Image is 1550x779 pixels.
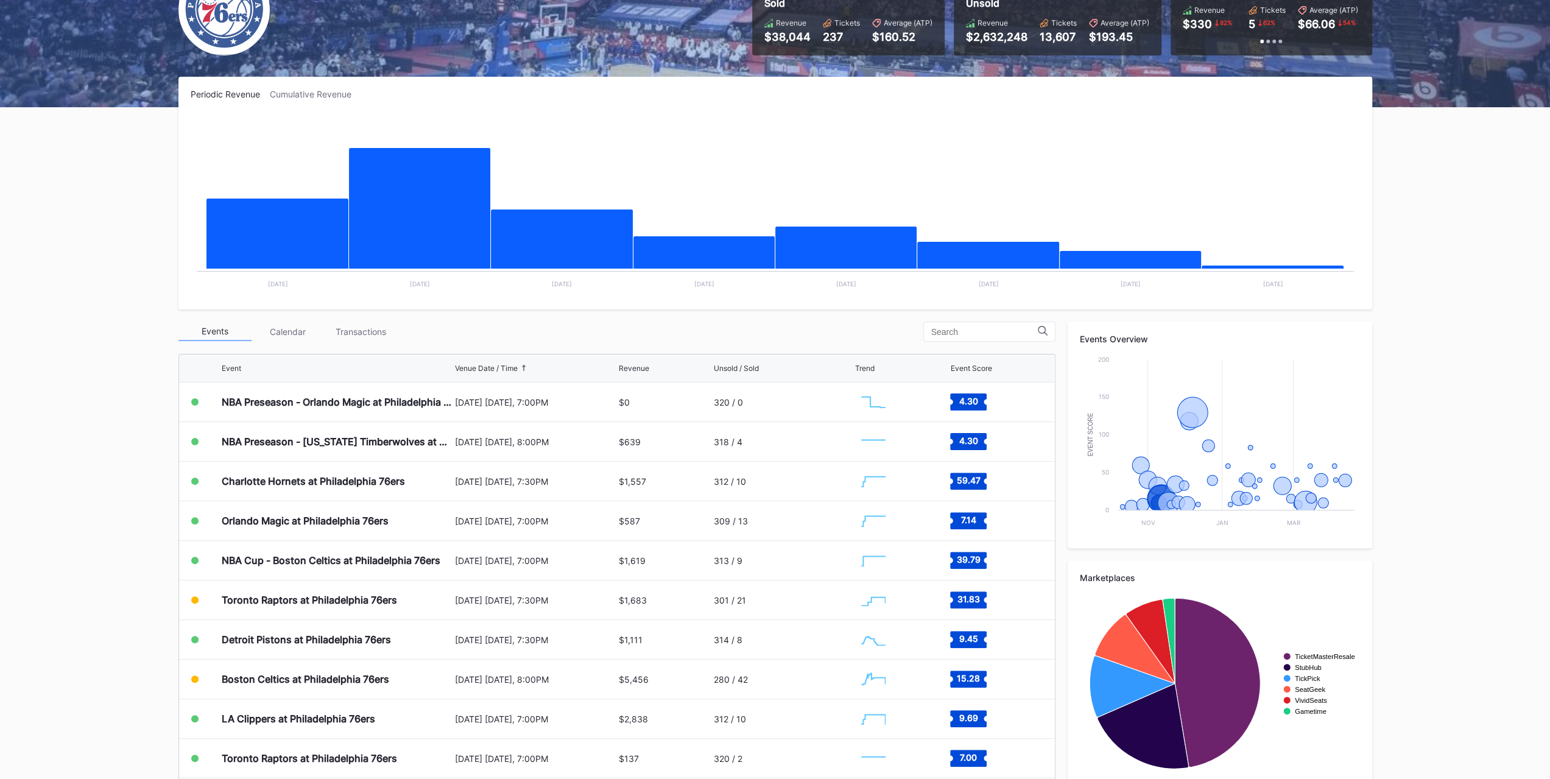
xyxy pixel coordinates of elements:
svg: Chart title [855,387,892,417]
div: Unsold / Sold [714,364,759,373]
div: 309 / 13 [714,516,748,526]
div: 314 / 8 [714,635,742,645]
div: 280 / 42 [714,674,748,685]
div: [DATE] [DATE], 7:00PM [455,516,616,526]
div: Transactions [325,322,398,341]
text: 39.79 [957,554,981,565]
div: Average (ATP) [1101,18,1149,27]
div: 5 [1249,18,1255,30]
div: Venue Date / Time [455,364,518,373]
div: NBA Preseason - Orlando Magic at Philadelphia 76ers [222,396,452,408]
div: Calendar [252,322,325,341]
text: VividSeats [1295,697,1327,704]
svg: Chart title [855,466,892,496]
div: 312 / 10 [714,714,746,724]
text: [DATE] [978,280,998,287]
div: 318 / 4 [714,437,742,447]
text: [DATE] [836,280,856,287]
text: [DATE] [1263,280,1283,287]
div: $1,619 [619,555,646,566]
div: $1,557 [619,476,646,487]
svg: Chart title [1080,353,1360,536]
input: Search [931,327,1038,337]
div: NBA Cup - Boston Celtics at Philadelphia 76ers [222,554,440,566]
div: Event Score [950,364,992,373]
div: 237 [823,30,860,43]
text: Mar [1286,519,1300,526]
div: $2,632,248 [966,30,1027,43]
div: Revenue [1194,5,1225,15]
svg: Chart title [855,585,892,615]
div: $2,838 [619,714,648,724]
text: 59.47 [957,475,981,485]
div: $1,683 [619,595,647,605]
div: [DATE] [DATE], 7:00PM [455,753,616,764]
text: 9.45 [959,633,978,644]
text: 0 [1105,506,1109,513]
div: Event [222,364,241,373]
text: StubHub [1295,664,1322,671]
div: Toronto Raptors at Philadelphia 76ers [222,594,397,606]
div: Revenue [978,18,1008,27]
div: 54 % [1342,18,1357,27]
div: [DATE] [DATE], 8:00PM [455,674,616,685]
text: Nov [1141,519,1155,526]
text: 7.00 [960,752,977,763]
text: 100 [1099,431,1109,438]
svg: Chart title [855,664,892,694]
div: 13,607 [1040,30,1077,43]
text: Event Score [1087,412,1093,456]
div: $330 [1183,18,1212,30]
div: Revenue [776,18,806,27]
div: $160.52 [872,30,932,43]
div: Events Overview [1080,334,1360,344]
div: [DATE] [DATE], 8:00PM [455,437,616,447]
div: Tickets [1260,5,1286,15]
div: Events [178,322,252,341]
div: [DATE] [DATE], 7:30PM [455,595,616,605]
div: LA Clippers at Philadelphia 76ers [222,713,375,725]
div: 312 / 10 [714,476,746,487]
text: 7.14 [961,515,976,525]
div: 82 % [1219,18,1233,27]
div: Average (ATP) [884,18,932,27]
div: Revenue [619,364,649,373]
text: [DATE] [694,280,714,287]
div: [DATE] [DATE], 7:00PM [455,397,616,407]
div: $66.06 [1298,18,1335,30]
div: [DATE] [DATE], 7:00PM [455,714,616,724]
div: 301 / 21 [714,595,746,605]
div: 320 / 2 [714,753,742,764]
text: 150 [1099,393,1109,400]
div: [DATE] [DATE], 7:30PM [455,635,616,645]
svg: Chart title [855,624,892,655]
div: Trend [855,364,875,373]
div: $137 [619,753,639,764]
text: TickPick [1295,675,1320,682]
div: $1,111 [619,635,643,645]
svg: Chart title [1080,592,1360,775]
div: Charlotte Hornets at Philadelphia 76ers [222,475,405,487]
div: Boston Celtics at Philadelphia 76ers [222,673,389,685]
text: 9.69 [959,713,978,723]
div: [DATE] [DATE], 7:30PM [455,476,616,487]
text: 4.30 [959,396,978,406]
text: SeatGeek [1295,686,1325,693]
div: $193.45 [1089,30,1149,43]
text: TicketMasterResale [1295,653,1354,660]
div: Cumulative Revenue [270,89,361,99]
svg: Chart title [855,743,892,774]
text: 200 [1098,356,1109,363]
div: [DATE] [DATE], 7:00PM [455,555,616,566]
div: Toronto Raptors at Philadelphia 76ers [222,752,397,764]
div: Periodic Revenue [191,89,270,99]
div: Tickets [1051,18,1077,27]
svg: Chart title [191,115,1360,297]
text: [DATE] [1121,280,1141,287]
div: Average (ATP) [1309,5,1358,15]
svg: Chart title [855,703,892,734]
text: 50 [1102,468,1109,476]
text: 15.28 [957,673,980,683]
div: 313 / 9 [714,555,742,566]
text: [DATE] [409,280,429,287]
